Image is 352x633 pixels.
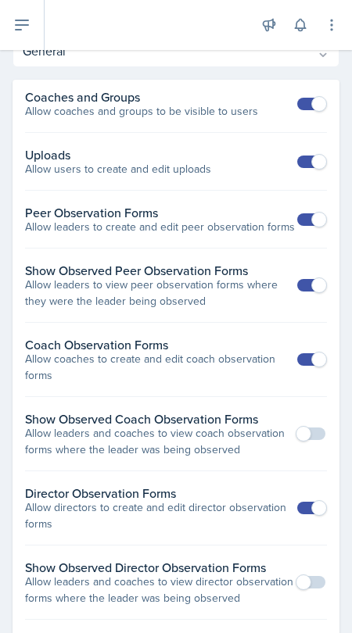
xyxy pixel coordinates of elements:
p: Allow coaches and groups to be visible to users [25,103,258,120]
div: Show Observed Coach Observation Forms [25,409,296,428]
div: Show Observed Director Observation Forms [25,558,296,577]
div: Coach Observation Forms [25,335,296,354]
p: Allow leaders and coaches to view director observation forms where the leader was being observed [25,574,296,606]
p: Allow leaders to view peer observation forms where they were the leader being observed [25,277,296,309]
div: Director Observation Forms [25,484,296,502]
p: Allow leaders to create and edit peer observation forms [25,219,295,235]
div: Peer Observation Forms [25,203,295,222]
div: Coaches and Groups [25,88,258,106]
p: Allow users to create and edit uploads [25,161,211,177]
div: Show Observed Peer Observation Forms [25,261,296,280]
p: Allow directors to create and edit director observation forms [25,499,296,532]
p: Allow coaches to create and edit coach observation forms [25,351,296,384]
p: Allow leaders and coaches to view coach observation forms where the leader was being observed [25,425,296,458]
div: Uploads [25,145,211,164]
